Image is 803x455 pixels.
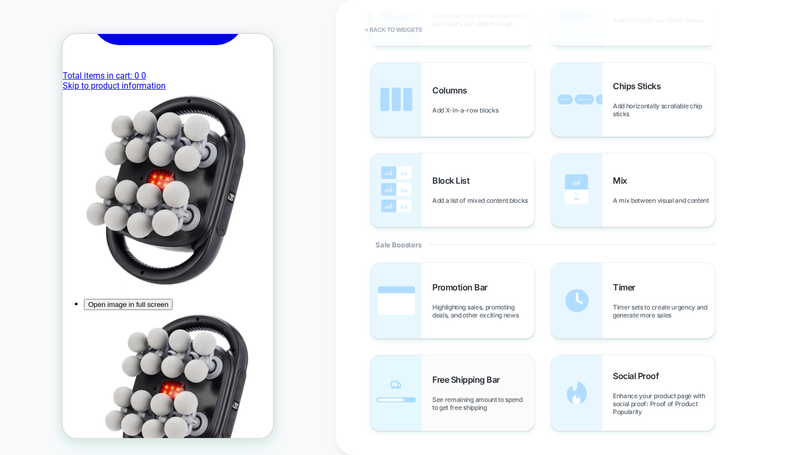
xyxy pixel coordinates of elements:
span: Timer [613,282,640,293]
span: Enhance your product page with social proof: Proof of Product Popularity [613,392,715,416]
span: Mix [613,175,633,186]
span: Free Shipping Bar [432,374,505,385]
button: < Back to widgets [360,21,428,38]
span: Social Proof [613,371,664,381]
span: Showcase multiple hero banners, your users can slide through [432,12,534,28]
span: 0 [79,37,83,47]
span: See remaining amount to spend to get free shipping [432,396,534,411]
span: Add horizontally scrollable chip sticks [613,102,715,118]
button: Zoom [21,265,110,276]
span: Timer sets to create urgency and generate more sales [613,303,715,319]
span: Chips Sticks [613,81,666,91]
span: Promotion Bar [432,282,493,293]
div: Sale Boosters [370,227,715,262]
span: Highlighting sales, promoting deals, and other exciting news [432,303,534,319]
span: Columns [432,85,473,96]
span: Add horizontal scrollable blocks [613,16,709,24]
img: Aureum 16-Head Massage Gun [21,276,210,453]
span: Open image in full screen [25,267,106,274]
span: Add a list of mixed content blocks [432,196,533,204]
span: Block List [432,175,475,186]
span: Add X-in-a-row blocks [432,106,503,114]
span: A mix between visual and content [613,196,714,204]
